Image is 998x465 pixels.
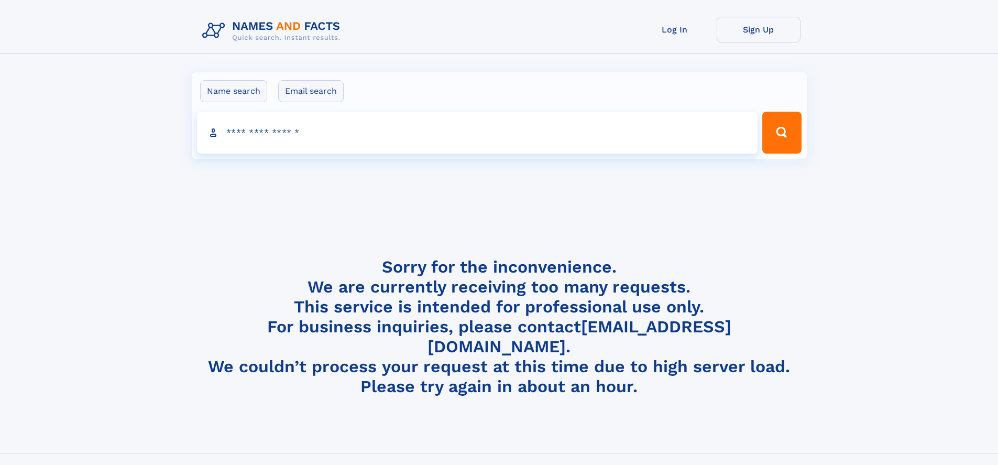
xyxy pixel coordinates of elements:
[427,317,731,356] a: [EMAIL_ADDRESS][DOMAIN_NAME]
[633,17,717,42] a: Log In
[197,112,758,154] input: search input
[762,112,801,154] button: Search Button
[278,80,344,102] label: Email search
[198,257,800,397] h4: Sorry for the inconvenience. We are currently receiving too many requests. This service is intend...
[717,17,800,42] a: Sign Up
[198,17,349,45] img: Logo Names and Facts
[200,80,267,102] label: Name search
